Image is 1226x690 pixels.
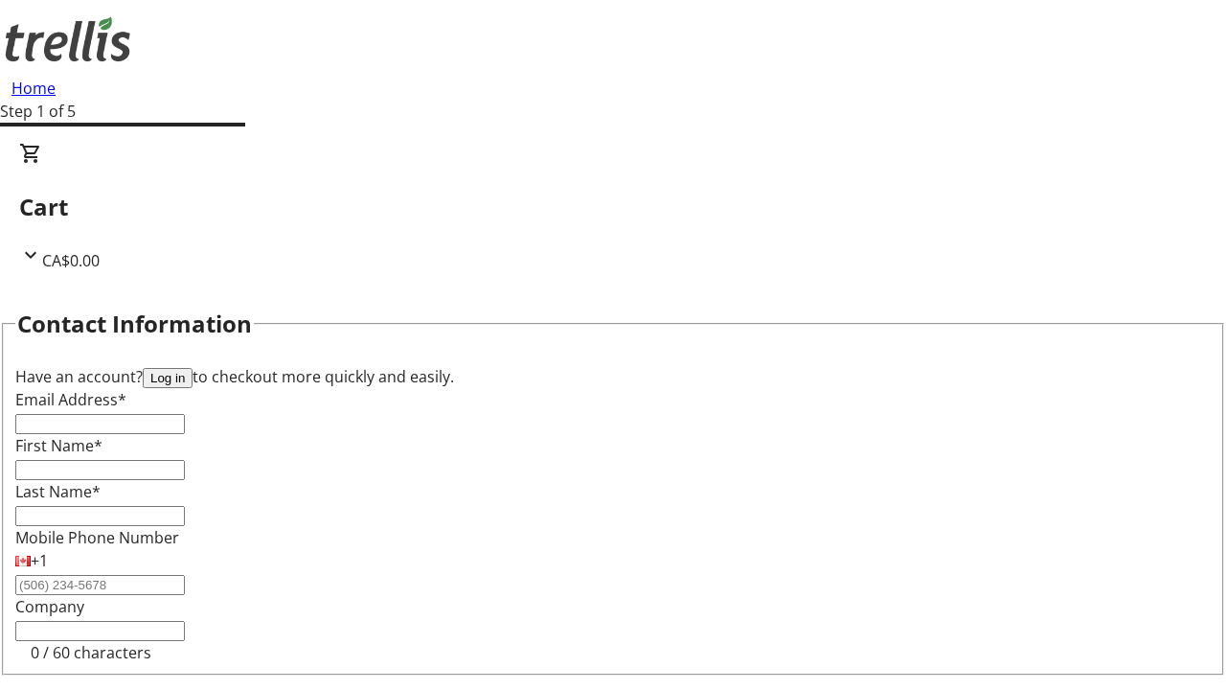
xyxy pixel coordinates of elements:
span: CA$0.00 [42,250,100,271]
input: (506) 234-5678 [15,575,185,595]
label: Email Address* [15,389,126,410]
tr-character-limit: 0 / 60 characters [31,642,151,663]
label: Mobile Phone Number [15,527,179,548]
label: First Name* [15,435,102,456]
h2: Contact Information [17,307,252,341]
button: Log in [143,368,193,388]
div: Have an account? to checkout more quickly and easily. [15,365,1211,388]
label: Last Name* [15,481,101,502]
h2: Cart [19,190,1207,224]
div: CartCA$0.00 [19,142,1207,272]
label: Company [15,596,84,617]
